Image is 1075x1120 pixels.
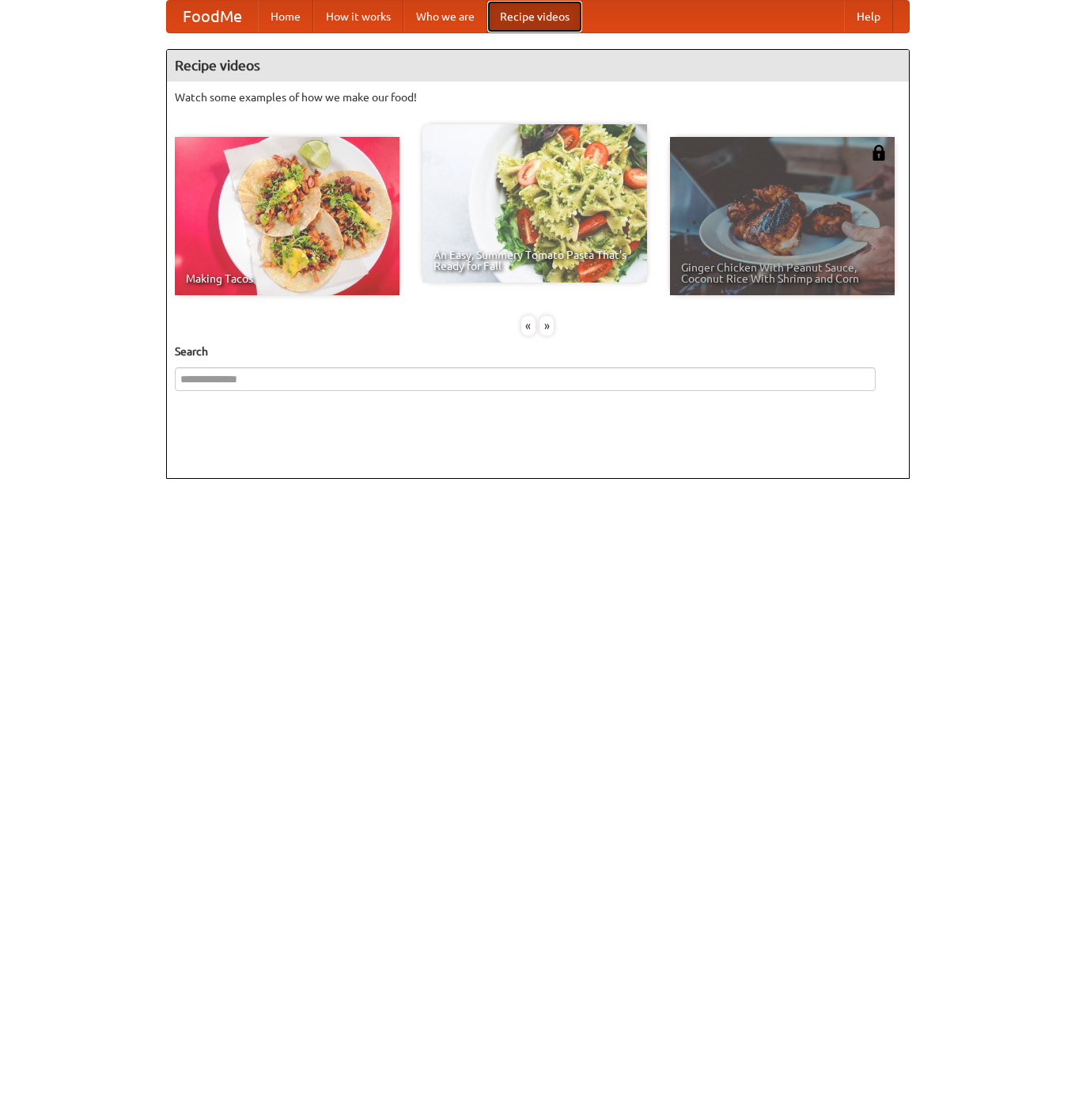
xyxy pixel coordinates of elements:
a: FoodMe [167,1,258,32]
a: Help [844,1,893,32]
a: How it works [313,1,403,32]
h5: Search [175,344,901,359]
p: Watch some examples of how we make our food! [175,89,901,105]
div: » [539,316,554,336]
span: Making Tacos [186,273,388,284]
img: 483408.png [871,145,887,161]
a: Who we are [403,1,487,32]
a: An Easy, Summery Tomato Pasta That's Ready for Fall [422,124,647,283]
a: Home [258,1,313,32]
a: Recipe videos [487,1,582,32]
h4: Recipe videos [167,50,909,82]
a: Making Tacos [175,137,399,295]
div: « [521,316,536,336]
span: An Easy, Summery Tomato Pasta That's Ready for Fall [433,249,636,271]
